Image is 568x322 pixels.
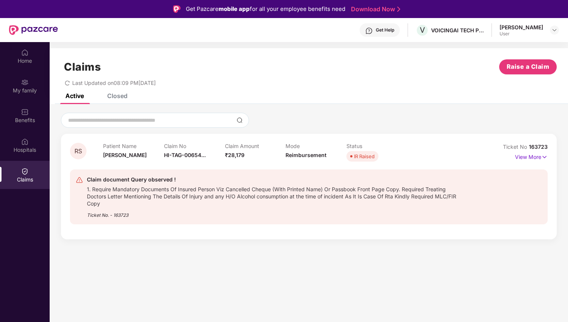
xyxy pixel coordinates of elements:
[76,176,83,184] img: svg+xml;base64,PHN2ZyB4bWxucz0iaHR0cDovL3d3dy53My5vcmcvMjAwMC9zdmciIHdpZHRoPSIyNCIgaGVpZ2h0PSIyNC...
[74,148,82,154] span: RS
[107,92,128,100] div: Closed
[21,79,29,86] img: svg+xml;base64,PHN2ZyB3aWR0aD0iMjAiIGhlaWdodD0iMjAiIHZpZXdCb3g9IjAgMCAyMCAyMCIgZmlsbD0ibm9uZSIgeG...
[21,49,29,56] img: svg+xml;base64,PHN2ZyBpZD0iSG9tZSIgeG1sbnM9Imh0dHA6Ly93d3cudzMub3JnLzIwMDAvc3ZnIiB3aWR0aD0iMjAiIG...
[21,108,29,116] img: svg+xml;base64,PHN2ZyBpZD0iQmVuZWZpdHMiIHhtbG5zPSJodHRwOi8vd3d3LnczLm9yZy8yMDAwL3N2ZyIgd2lkdGg9Ij...
[515,151,548,161] p: View More
[64,60,101,73] h1: Claims
[346,143,407,149] p: Status
[431,27,484,34] div: VOICINGAI TECH PRIVATE LIMITED
[186,5,345,14] div: Get Pazcare for all your employee benefits need
[376,27,394,33] div: Get Help
[351,5,398,13] a: Download Now
[87,207,464,219] div: Ticket No. - 163723
[397,5,400,13] img: Stroke
[87,184,464,207] div: 1. Require Mandatory Documents Of Insured Person Viz Cancelled Cheque (With Printed Name) Or Pass...
[173,5,181,13] img: Logo
[21,168,29,175] img: svg+xml;base64,PHN2ZyBpZD0iQ2xhaW0iIHhtbG5zPSJodHRwOi8vd3d3LnczLm9yZy8yMDAwL3N2ZyIgd2lkdGg9IjIwIi...
[219,5,250,12] strong: mobile app
[365,27,373,35] img: svg+xml;base64,PHN2ZyBpZD0iSGVscC0zMngzMiIgeG1sbnM9Imh0dHA6Ly93d3cudzMub3JnLzIwMDAvc3ZnIiB3aWR0aD...
[164,152,206,158] span: HI-TAG-00654...
[65,80,70,86] span: redo
[87,175,464,184] div: Claim document Query observed !
[503,144,529,150] span: Ticket No
[354,153,375,160] div: IR Raised
[9,25,58,35] img: New Pazcare Logo
[551,27,557,33] img: svg+xml;base64,PHN2ZyBpZD0iRHJvcGRvd24tMzJ4MzIiIHhtbG5zPSJodHRwOi8vd3d3LnczLm9yZy8yMDAwL3N2ZyIgd2...
[541,153,548,161] img: svg+xml;base64,PHN2ZyB4bWxucz0iaHR0cDovL3d3dy53My5vcmcvMjAwMC9zdmciIHdpZHRoPSIxNyIgaGVpZ2h0PSIxNy...
[420,26,425,35] span: V
[225,152,245,158] span: ₹28,179
[286,152,327,158] span: Reimbursement
[164,143,225,149] p: Claim No
[500,24,543,31] div: [PERSON_NAME]
[21,138,29,145] img: svg+xml;base64,PHN2ZyBpZD0iSG9zcGl0YWxzIiB4bWxucz0iaHR0cDovL3d3dy53My5vcmcvMjAwMC9zdmciIHdpZHRoPS...
[286,143,346,149] p: Mode
[65,92,84,100] div: Active
[103,152,147,158] span: [PERSON_NAME]
[72,80,156,86] span: Last Updated on 08:09 PM[DATE]
[237,117,243,123] img: svg+xml;base64,PHN2ZyBpZD0iU2VhcmNoLTMyeDMyIiB4bWxucz0iaHR0cDovL3d3dy53My5vcmcvMjAwMC9zdmciIHdpZH...
[500,31,543,37] div: User
[499,59,557,74] button: Raise a Claim
[507,62,550,71] span: Raise a Claim
[103,143,164,149] p: Patient Name
[529,144,548,150] span: 163723
[225,143,286,149] p: Claim Amount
